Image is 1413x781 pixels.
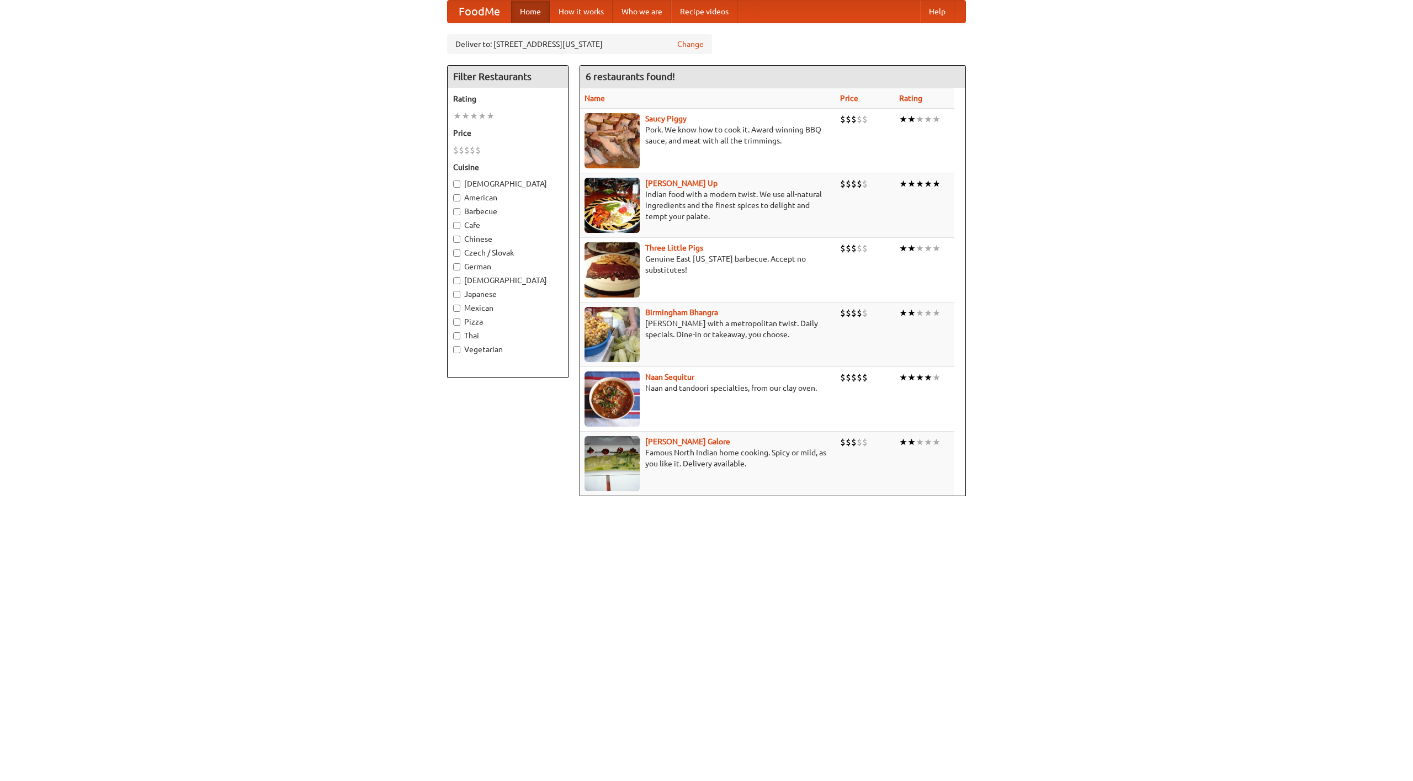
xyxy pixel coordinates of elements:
[453,194,460,201] input: American
[920,1,954,23] a: Help
[924,307,932,319] li: ★
[453,346,460,353] input: Vegetarian
[453,208,460,215] input: Barbecue
[585,113,640,168] img: saucy.jpg
[916,242,924,254] li: ★
[453,291,460,298] input: Japanese
[857,113,862,125] li: $
[857,178,862,190] li: $
[453,249,460,257] input: Czech / Slovak
[846,178,851,190] li: $
[613,1,671,23] a: Who we are
[907,178,916,190] li: ★
[916,436,924,448] li: ★
[585,124,831,146] p: Pork. We know how to cook it. Award-winning BBQ sauce, and meat with all the trimmings.
[453,330,562,341] label: Thai
[453,220,562,231] label: Cafe
[899,242,907,254] li: ★
[645,373,694,381] a: Naan Sequitur
[585,447,831,469] p: Famous North Indian home cooking. Spicy or mild, as you like it. Delivery available.
[924,436,932,448] li: ★
[916,113,924,125] li: ★
[840,436,846,448] li: $
[585,382,831,394] p: Naan and tandoori specialties, from our clay oven.
[840,178,846,190] li: $
[846,436,851,448] li: $
[453,222,460,229] input: Cafe
[899,178,907,190] li: ★
[453,318,460,326] input: Pizza
[862,113,868,125] li: $
[851,371,857,384] li: $
[453,289,562,300] label: Japanese
[857,307,862,319] li: $
[907,371,916,384] li: ★
[857,436,862,448] li: $
[645,243,703,252] a: Three Little Pigs
[645,308,718,317] a: Birmingham Bhangra
[585,307,640,362] img: bhangra.jpg
[645,179,718,188] a: [PERSON_NAME] Up
[840,242,846,254] li: $
[851,113,857,125] li: $
[586,71,675,82] ng-pluralize: 6 restaurants found!
[862,371,868,384] li: $
[846,307,851,319] li: $
[486,110,495,122] li: ★
[932,178,941,190] li: ★
[645,114,687,123] a: Saucy Piggy
[453,110,461,122] li: ★
[470,144,475,156] li: $
[453,127,562,139] h5: Price
[448,1,511,23] a: FoodMe
[916,371,924,384] li: ★
[550,1,613,23] a: How it works
[899,113,907,125] li: ★
[448,66,568,88] h4: Filter Restaurants
[846,242,851,254] li: $
[585,436,640,491] img: currygalore.jpg
[453,277,460,284] input: [DEMOGRAPHIC_DATA]
[932,242,941,254] li: ★
[453,180,460,188] input: [DEMOGRAPHIC_DATA]
[846,113,851,125] li: $
[453,206,562,217] label: Barbecue
[862,178,868,190] li: $
[840,113,846,125] li: $
[585,94,605,103] a: Name
[932,371,941,384] li: ★
[899,307,907,319] li: ★
[851,242,857,254] li: $
[478,110,486,122] li: ★
[585,189,831,222] p: Indian food with a modern twist. We use all-natural ingredients and the finest spices to delight ...
[453,302,562,314] label: Mexican
[585,253,831,275] p: Genuine East [US_STATE] barbecue. Accept no substitutes!
[857,242,862,254] li: $
[899,94,922,103] a: Rating
[461,110,470,122] li: ★
[453,316,562,327] label: Pizza
[464,144,470,156] li: $
[447,34,712,54] div: Deliver to: [STREET_ADDRESS][US_STATE]
[671,1,737,23] a: Recipe videos
[453,144,459,156] li: $
[916,178,924,190] li: ★
[585,178,640,233] img: curryup.jpg
[677,39,704,50] a: Change
[899,436,907,448] li: ★
[453,275,562,286] label: [DEMOGRAPHIC_DATA]
[924,113,932,125] li: ★
[932,113,941,125] li: ★
[840,371,846,384] li: $
[453,178,562,189] label: [DEMOGRAPHIC_DATA]
[924,371,932,384] li: ★
[453,162,562,173] h5: Cuisine
[475,144,481,156] li: $
[645,437,730,446] a: [PERSON_NAME] Galore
